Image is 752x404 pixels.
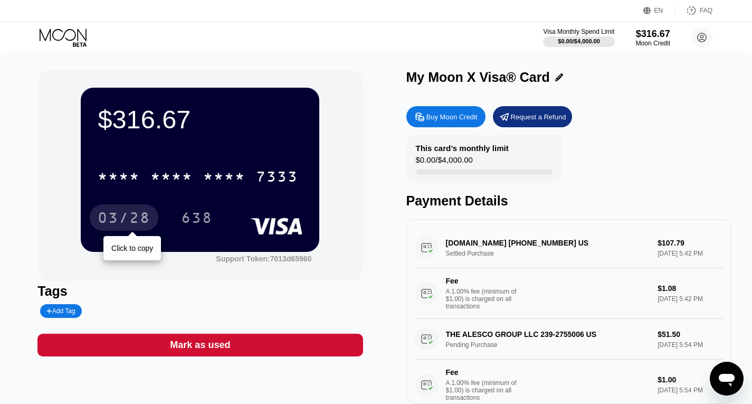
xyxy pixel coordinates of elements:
[216,255,311,263] div: Support Token: 7013d65960
[173,204,221,231] div: 638
[636,40,670,47] div: Moon Credit
[415,268,723,319] div: FeeA 1.00% fee (minimum of $1.00) is charged on all transactions$1.08[DATE] 5:42 PM
[700,7,712,14] div: FAQ
[446,277,520,285] div: Fee
[558,38,600,44] div: $0.00 / $4,000.00
[111,244,153,252] div: Click to copy
[90,204,158,231] div: 03/28
[170,339,230,351] div: Mark as used
[658,375,723,384] div: $1.00
[406,70,550,85] div: My Moon X Visa® Card
[675,5,712,16] div: FAQ
[493,106,572,127] div: Request a Refund
[643,5,675,16] div: EN
[511,112,566,121] div: Request a Refund
[98,105,302,134] div: $316.67
[256,170,298,186] div: 7333
[446,288,525,310] div: A 1.00% fee (minimum of $1.00) is charged on all transactions
[543,28,614,47] div: Visa Monthly Spend Limit$0.00/$4,000.00
[658,387,723,394] div: [DATE] 5:54 PM
[446,368,520,377] div: Fee
[37,284,363,299] div: Tags
[636,29,670,47] div: $316.67Moon Credit
[46,307,75,315] div: Add Tag
[654,7,663,14] div: EN
[406,106,486,127] div: Buy Moon Credit
[636,29,670,40] div: $316.67
[181,211,213,228] div: 638
[426,112,478,121] div: Buy Moon Credit
[543,28,614,35] div: Visa Monthly Spend Limit
[98,211,150,228] div: 03/28
[446,379,525,401] div: A 1.00% fee (minimum of $1.00) is charged on all transactions
[216,255,311,263] div: Support Token:7013d65960
[416,155,473,170] div: $0.00 / $4,000.00
[37,334,363,356] div: Mark as used
[658,284,723,293] div: $1.08
[40,304,81,318] div: Add Tag
[710,362,744,396] iframe: Button to launch messaging window
[416,144,509,153] div: This card’s monthly limit
[406,193,731,209] div: Payment Details
[658,295,723,303] div: [DATE] 5:42 PM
